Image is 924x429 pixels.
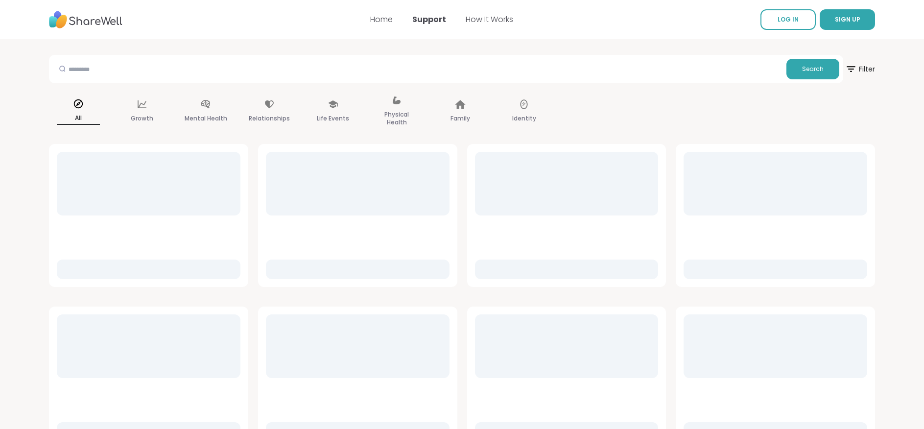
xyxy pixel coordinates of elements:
[512,113,536,124] p: Identity
[778,15,799,24] span: LOG IN
[845,57,875,81] span: Filter
[370,14,393,25] a: Home
[249,113,290,124] p: Relationships
[835,15,860,24] span: SIGN UP
[57,112,100,125] p: All
[375,109,418,128] p: Physical Health
[466,14,513,25] a: How It Works
[317,113,349,124] p: Life Events
[49,6,122,33] img: ShareWell Nav Logo
[412,14,446,25] a: Support
[802,65,824,73] span: Search
[131,113,153,124] p: Growth
[185,113,227,124] p: Mental Health
[450,113,470,124] p: Family
[760,9,816,30] a: LOG IN
[845,55,875,83] button: Filter
[820,9,875,30] button: SIGN UP
[786,59,839,79] button: Search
